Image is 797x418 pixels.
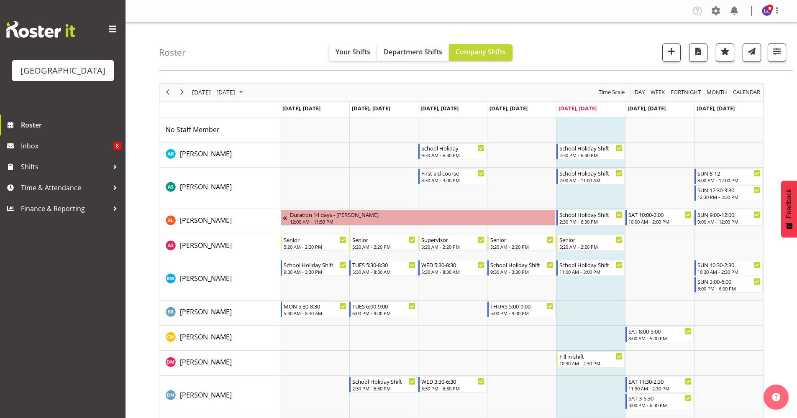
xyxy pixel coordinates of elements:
[21,119,121,131] span: Roster
[705,87,729,97] button: Timeline Month
[487,301,556,317] div: Bradley Barton"s event - THURS 5:00-9:00 Begin From Thursday, October 2, 2025 at 5:00:00 PM GMT+1...
[556,235,625,251] div: Alex Sansom"s event - Senior Begin From Friday, October 3, 2025 at 5:20:00 AM GMT+13:00 Ends At F...
[281,235,349,251] div: Alex Sansom"s event - Senior Begin From Monday, September 29, 2025 at 5:20:00 AM GMT+13:00 Ends A...
[21,181,109,194] span: Time & Attendance
[352,243,415,250] div: 5:20 AM - 2:20 PM
[161,84,175,101] div: previous period
[180,216,232,225] span: [PERSON_NAME]
[377,44,449,61] button: Department Shifts
[349,260,418,276] div: Ben Wyatt"s event - TUES 5:30-8:30 Begin From Tuesday, September 30, 2025 at 5:30:00 AM GMT+13:00...
[284,310,347,316] div: 5:30 AM - 8:30 AM
[421,152,484,158] div: 9:30 AM - 6:30 PM
[490,268,554,275] div: 9:30 AM - 3:30 PM
[352,235,415,244] div: Senior
[625,210,694,226] div: Alex Laverty"s event - SAT 10:00-2:00 Begin From Saturday, October 4, 2025 at 10:00:00 AM GMT+13:...
[633,87,646,97] button: Timeline Day
[21,202,109,215] span: Finance & Reporting
[420,104,459,112] span: [DATE], [DATE]
[159,234,280,259] td: Alex Sansom resource
[650,87,666,97] span: Week
[159,326,280,351] td: Cain Wilson resource
[349,235,418,251] div: Alex Sansom"s event - Senior Begin From Tuesday, September 30, 2025 at 5:20:00 AM GMT+13:00 Ends ...
[421,260,484,269] div: WED 5:30-8:30
[421,268,484,275] div: 5:30 AM - 8:30 AM
[180,215,232,225] a: [PERSON_NAME]
[669,87,702,97] button: Fortnight
[329,44,377,61] button: Your Shifts
[159,48,186,57] h4: Roster
[628,377,692,385] div: SAT 11:30-2:30
[628,327,692,335] div: SAT 8:00-5:00
[180,149,232,158] span: [PERSON_NAME]
[490,243,554,250] div: 5:20 AM - 2:20 PM
[421,385,484,392] div: 3:30 PM - 6:30 PM
[180,307,232,317] a: [PERSON_NAME]
[487,260,556,276] div: Ben Wyatt"s event - School Holiday Shift Begin From Thursday, October 2, 2025 at 9:30:00 AM GMT+1...
[180,357,232,367] span: [PERSON_NAME]
[282,104,320,112] span: [DATE], [DATE]
[628,218,692,225] div: 10:00 AM - 2:00 PM
[559,152,623,158] div: 2:30 PM - 6:30 PM
[281,260,349,276] div: Ben Wyatt"s event - School Holiday Shift Begin From Monday, September 29, 2025 at 9:30:00 AM GMT+...
[689,43,707,62] button: Download a PDF of the roster according to the set date range.
[159,168,280,209] td: Ajay Smith resource
[352,260,415,269] div: TUES 5:30-8:30
[697,194,761,200] div: 12:30 PM - 3:30 PM
[449,44,513,61] button: Company Shifts
[716,43,734,62] button: Highlight an important date within the roster.
[421,144,484,152] div: School Holiday
[697,169,761,177] div: SUN 8-12
[625,393,694,409] div: Drew Nielsen"s event - SAT 3-6.30 Begin From Saturday, October 4, 2025 at 3:00:00 PM GMT+13:00 En...
[628,335,692,342] div: 8:00 AM - 5:00 PM
[697,104,735,112] span: [DATE], [DATE]
[732,87,761,97] span: calendar
[349,377,418,393] div: Drew Nielsen"s event - School Holiday Shift Begin From Tuesday, September 30, 2025 at 2:30:00 PM ...
[418,377,487,393] div: Drew Nielsen"s event - WED 3:30-6:30 Begin From Wednesday, October 1, 2025 at 3:30:00 PM GMT+13:0...
[290,210,554,219] div: Duration 14 days - [PERSON_NAME]
[180,357,232,367] a: [PERSON_NAME]
[694,168,763,184] div: Ajay Smith"s event - SUN 8-12 Begin From Sunday, October 5, 2025 at 8:00:00 AM GMT+13:00 Ends At ...
[490,310,554,316] div: 5:00 PM - 9:00 PM
[349,301,418,317] div: Bradley Barton"s event - TUES 6:00-9:00 Begin From Tuesday, September 30, 2025 at 6:00:00 PM GMT+...
[559,104,597,112] span: [DATE], [DATE]
[556,168,625,184] div: Ajay Smith"s event - School Holiday Shift Begin From Friday, October 3, 2025 at 7:00:00 AM GMT+13...
[697,277,761,285] div: SUN 3:00-6:00
[191,87,236,97] span: [DATE] - [DATE]
[180,241,232,250] span: [PERSON_NAME]
[634,87,646,97] span: Day
[456,47,506,56] span: Company Shifts
[384,47,442,56] span: Department Shifts
[559,268,623,275] div: 11:00 AM - 3:00 PM
[159,259,280,301] td: Ben Wyatt resource
[21,161,109,173] span: Shifts
[21,140,113,152] span: Inbox
[697,210,761,219] div: SUN 9:00-12:00
[559,360,623,367] div: 10:30 AM - 2:30 PM
[284,235,347,244] div: Senior
[284,260,347,269] div: School Holiday Shift
[418,168,487,184] div: Ajay Smith"s event - First aid course Begin From Wednesday, October 1, 2025 at 8:30:00 AM GMT+13:...
[189,84,248,101] div: Sep 29 - Oct 05, 2025
[177,87,188,97] button: Next
[421,169,484,177] div: First aid course
[180,273,232,283] a: [PERSON_NAME]
[785,189,793,218] span: Feedback
[556,143,625,159] div: Addison Robertson"s event - School Holiday Shift Begin From Friday, October 3, 2025 at 2:30:00 PM...
[625,326,694,342] div: Cain Wilson"s event - SAT 8:00-5:00 Begin From Saturday, October 4, 2025 at 8:00:00 AM GMT+13:00 ...
[352,302,415,310] div: TUES 6:00-9:00
[628,104,666,112] span: [DATE], [DATE]
[180,274,232,283] span: [PERSON_NAME]
[421,377,484,385] div: WED 3:30-6:30
[180,182,232,192] a: [PERSON_NAME]
[191,87,247,97] button: October 2025
[625,377,694,393] div: Drew Nielsen"s event - SAT 11:30-2:30 Begin From Saturday, October 4, 2025 at 11:30:00 AM GMT+13:...
[352,377,415,385] div: School Holiday Shift
[694,260,763,276] div: Ben Wyatt"s event - SUN 10:30-2:30 Begin From Sunday, October 5, 2025 at 10:30:00 AM GMT+13:00 En...
[166,125,220,135] a: No Staff Member
[628,402,692,408] div: 3:00 PM - 6:30 PM
[281,210,556,226] div: Alex Laverty"s event - Duration 14 days - Alex Laverty Begin From Thursday, September 18, 2025 at...
[559,218,623,225] div: 2:30 PM - 6:30 PM
[284,243,347,250] div: 5:20 AM - 2:20 PM
[490,302,554,310] div: THURS 5:00-9:00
